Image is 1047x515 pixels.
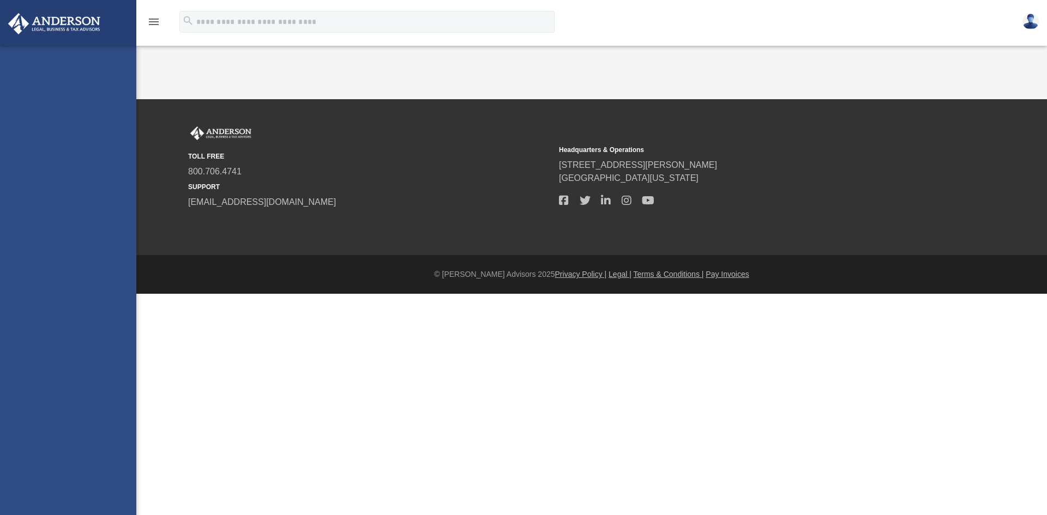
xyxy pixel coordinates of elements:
small: SUPPORT [188,182,551,192]
a: 800.706.4741 [188,167,242,176]
div: © [PERSON_NAME] Advisors 2025 [136,269,1047,280]
img: User Pic [1022,14,1039,29]
a: [GEOGRAPHIC_DATA][US_STATE] [559,173,699,183]
small: TOLL FREE [188,152,551,161]
a: Privacy Policy | [555,270,607,278]
img: Anderson Advisors Platinum Portal [5,13,104,34]
small: Headquarters & Operations [559,145,922,155]
img: Anderson Advisors Platinum Portal [188,126,254,141]
i: search [182,15,194,27]
a: [STREET_ADDRESS][PERSON_NAME] [559,160,717,169]
a: Legal | [609,270,631,278]
a: [EMAIL_ADDRESS][DOMAIN_NAME] [188,197,336,207]
i: menu [147,15,160,28]
a: menu [147,21,160,28]
a: Pay Invoices [706,270,749,278]
a: Terms & Conditions | [634,270,704,278]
